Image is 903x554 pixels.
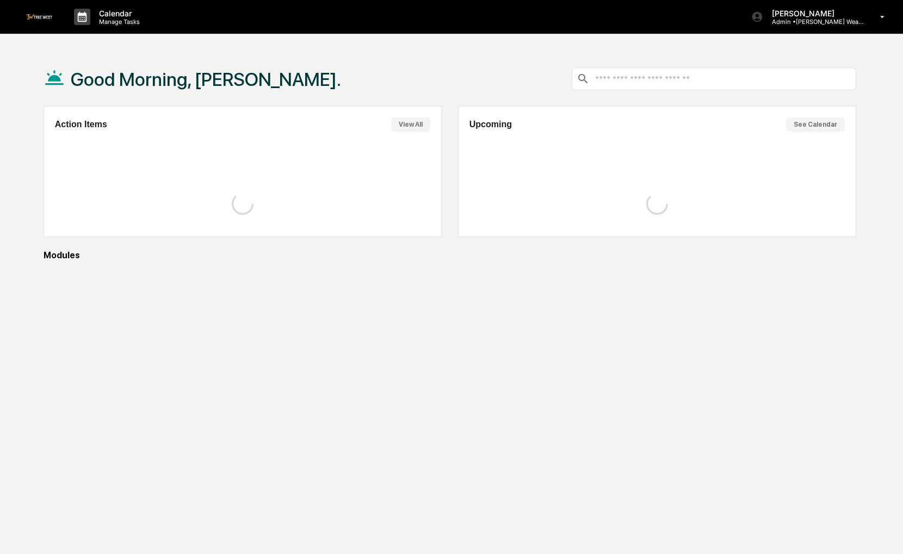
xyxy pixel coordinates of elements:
[469,120,512,129] h2: Upcoming
[763,18,864,26] p: Admin • [PERSON_NAME] Wealth
[786,117,845,132] button: See Calendar
[90,9,145,18] p: Calendar
[26,14,52,19] img: logo
[763,9,864,18] p: [PERSON_NAME]
[391,117,430,132] button: View All
[44,250,856,260] div: Modules
[55,120,107,129] h2: Action Items
[90,18,145,26] p: Manage Tasks
[71,69,341,90] h1: Good Morning, [PERSON_NAME].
